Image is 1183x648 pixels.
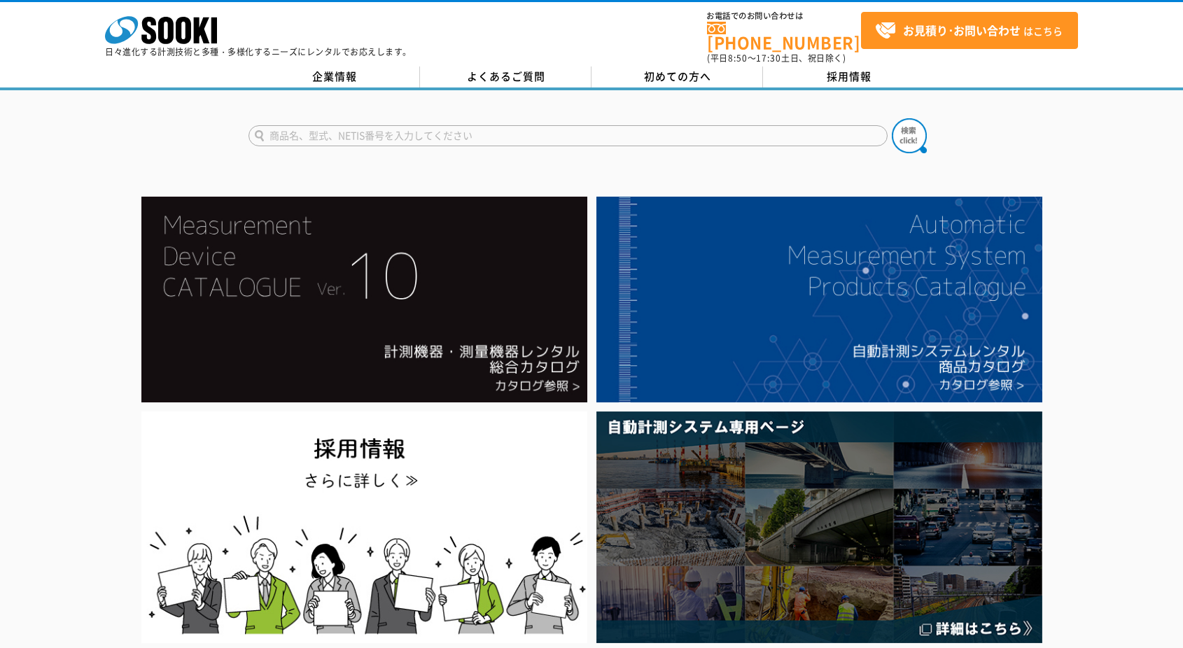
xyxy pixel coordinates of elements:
a: お見積り･お問い合わせはこちら [861,12,1078,49]
span: はこちら [875,20,1063,41]
img: btn_search.png [892,118,927,153]
span: (平日 ～ 土日、祝日除く) [707,52,846,64]
span: 初めての方へ [644,69,711,84]
span: 8:50 [728,52,748,64]
img: Catalog Ver10 [141,197,587,402]
a: 初めての方へ [591,66,763,87]
img: SOOKI recruit [141,411,587,643]
p: 日々進化する計測技術と多種・多様化するニーズにレンタルでお応えします。 [105,48,412,56]
span: 17:30 [756,52,781,64]
a: 採用情報 [763,66,934,87]
strong: お見積り･お問い合わせ [903,22,1021,38]
img: 自動計測システムカタログ [596,197,1042,402]
a: よくあるご質問 [420,66,591,87]
a: 企業情報 [248,66,420,87]
a: [PHONE_NUMBER] [707,22,861,50]
img: 自動計測システム専用ページ [596,411,1042,643]
input: 商品名、型式、NETIS番号を入力してください [248,125,888,146]
span: お電話でのお問い合わせは [707,12,861,20]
